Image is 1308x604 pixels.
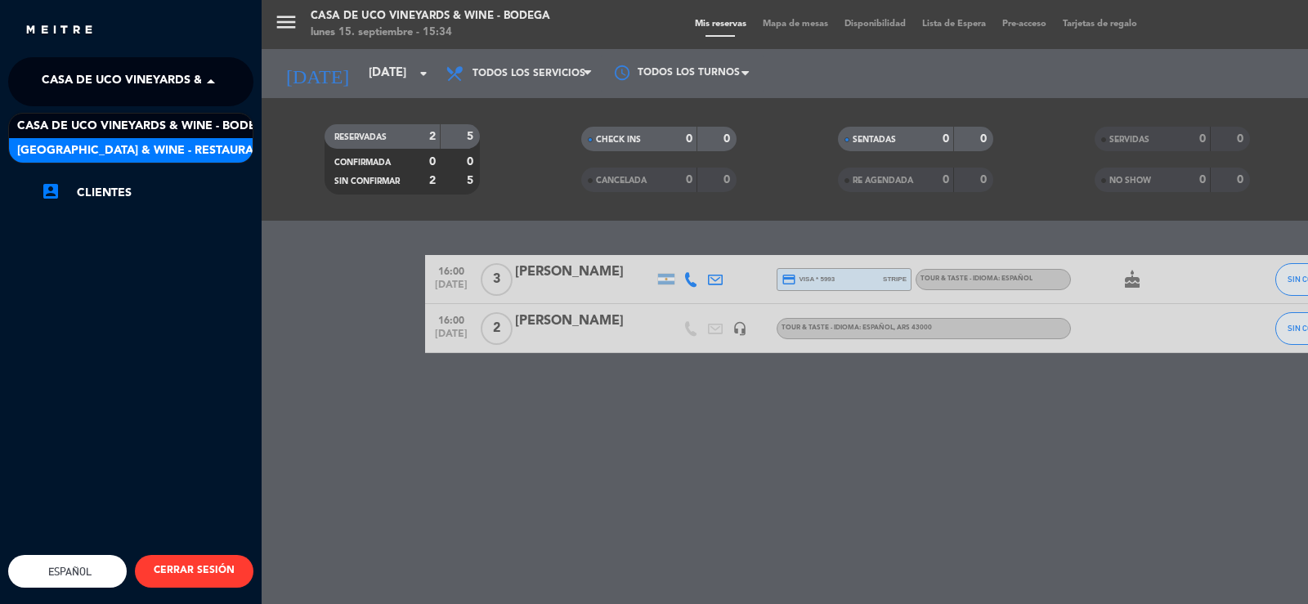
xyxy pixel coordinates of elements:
i: account_box [41,181,60,201]
span: Español [44,566,92,578]
span: [GEOGRAPHIC_DATA] & Wine - Restaurante [17,141,276,160]
a: account_boxClientes [41,183,253,203]
span: Casa de Uco Vineyards & Wine - Bodega [42,65,298,99]
img: MEITRE [25,25,94,37]
span: Casa de Uco Vineyards & Wine - Bodega [17,117,273,136]
button: CERRAR SESIÓN [135,555,253,588]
